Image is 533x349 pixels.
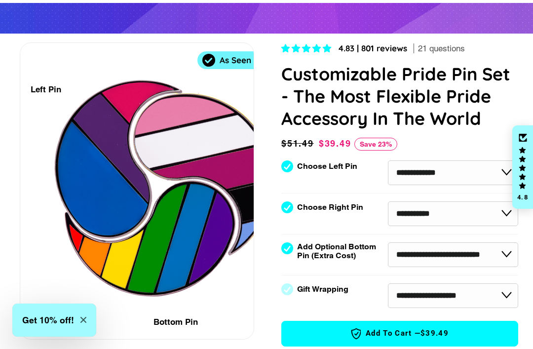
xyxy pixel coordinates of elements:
div: Click to open Judge.me floating reviews tab [512,125,533,209]
div: Left Pin [31,83,61,96]
div: 4.8 [517,194,529,200]
div: 1 / 7 [20,43,254,339]
span: Add to Cart — [297,327,503,340]
button: Add to Cart —$39.49 [281,321,518,347]
div: Bottom Pin [153,315,198,329]
label: Gift Wrapping [297,285,348,294]
label: Add Optional Bottom Pin (Extra Cost) [297,242,380,260]
span: $39.49 [420,328,449,339]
